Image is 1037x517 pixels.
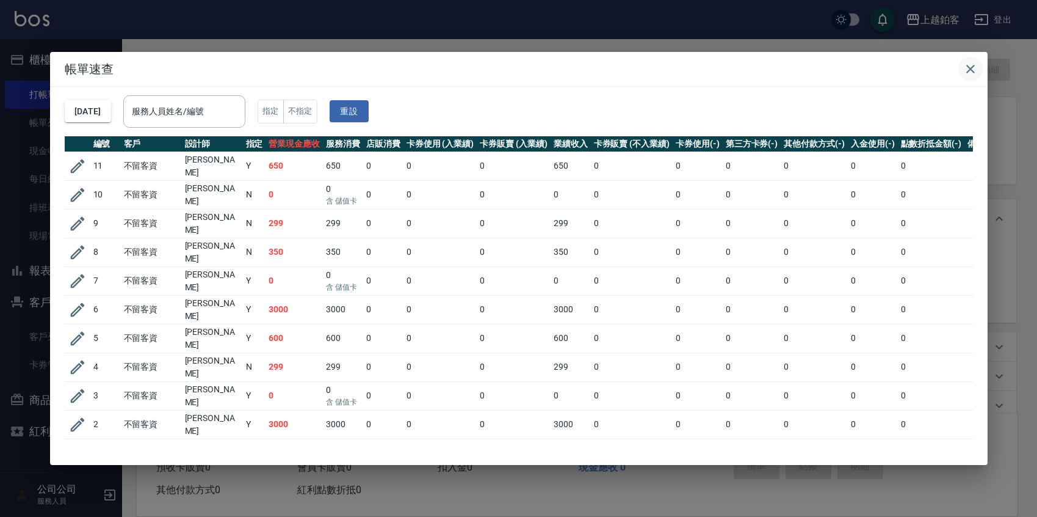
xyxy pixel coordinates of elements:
td: 不留客資 [121,324,182,353]
td: 0 [781,152,848,180]
td: 0 [403,209,477,238]
td: 0 [591,439,673,468]
td: 350 [551,238,591,266]
th: 卡券使用 (入業績) [403,136,477,152]
td: 0 [723,410,781,439]
td: 0 [673,180,723,209]
td: 0 [591,381,673,410]
td: 0 [898,180,965,209]
td: 0 [848,209,898,238]
p: 含 儲值卡 [326,397,360,408]
td: 0 [477,353,551,381]
td: 0 [898,353,965,381]
th: 卡券販賣 (入業績) [477,136,551,152]
td: 0 [551,266,591,295]
td: 9 [90,209,121,238]
td: 0 [781,410,848,439]
td: 0 [848,266,898,295]
td: 0 [591,238,673,266]
th: 編號 [90,136,121,152]
td: Y [243,381,266,410]
th: 第三方卡券(-) [723,136,781,152]
td: 0 [898,439,965,468]
button: [DATE] [65,100,111,123]
td: 0 [591,180,673,209]
td: Y [243,152,266,180]
td: 0 [403,180,477,209]
td: 0 [477,295,551,324]
th: 備註 [964,136,988,152]
td: 600 [266,324,323,353]
td: 1 [90,439,121,468]
td: 0 [363,353,403,381]
td: 不留客資 [121,266,182,295]
td: 0 [848,180,898,209]
p: 含 儲值卡 [326,196,360,207]
td: 0 [848,353,898,381]
td: 0 [723,266,781,295]
td: 350 [266,238,323,266]
td: 0 [781,324,848,353]
td: 0 [363,266,403,295]
td: 0 [477,324,551,353]
td: 0 [781,238,848,266]
td: 0 [403,410,477,439]
td: 0 [848,324,898,353]
td: 0 [477,152,551,180]
th: 入金使用(-) [848,136,898,152]
td: 0 [898,295,965,324]
td: 11 [90,152,121,180]
td: 不留客資 [121,410,182,439]
td: 2 [90,410,121,439]
th: 業績收入 [551,136,591,152]
td: 0 [363,180,403,209]
td: 0 [673,324,723,353]
td: 3000 [266,410,323,439]
td: 0 [673,381,723,410]
h2: 帳單速查 [50,52,988,86]
td: [PERSON_NAME] [182,410,243,439]
td: 不留客資 [121,238,182,266]
td: 2500 [551,439,591,468]
td: 0 [723,238,781,266]
button: 重設 [330,100,369,123]
td: 0 [591,209,673,238]
td: 0 [591,353,673,381]
td: 0 [363,381,403,410]
th: 卡券販賣 (不入業績) [591,136,673,152]
td: 0 [266,180,323,209]
td: 0 [781,180,848,209]
th: 營業現金應收 [266,136,323,152]
td: 0 [551,180,591,209]
td: 0 [723,439,781,468]
td: 0 [898,266,965,295]
td: 0 [898,324,965,353]
td: [PERSON_NAME] [182,381,243,410]
td: Y [243,266,266,295]
td: 0 [551,381,591,410]
td: 0 [781,353,848,381]
td: 0 [363,295,403,324]
td: 0 [477,238,551,266]
td: 0 [323,180,363,209]
td: 299 [266,353,323,381]
th: 服務消費 [323,136,363,152]
td: 0 [403,152,477,180]
td: 0 [477,410,551,439]
td: 10 [90,180,121,209]
td: 0 [673,410,723,439]
td: 8 [90,238,121,266]
td: 5 [90,324,121,353]
td: 0 [477,439,551,468]
td: 0 [723,209,781,238]
td: 0 [363,324,403,353]
td: 299 [266,209,323,238]
td: 0 [898,410,965,439]
td: 0 [591,295,673,324]
td: 0 [403,266,477,295]
td: [PERSON_NAME] [182,266,243,295]
td: [PERSON_NAME] [182,152,243,180]
td: 650 [323,152,363,180]
td: 0 [848,152,898,180]
td: 0 [673,295,723,324]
